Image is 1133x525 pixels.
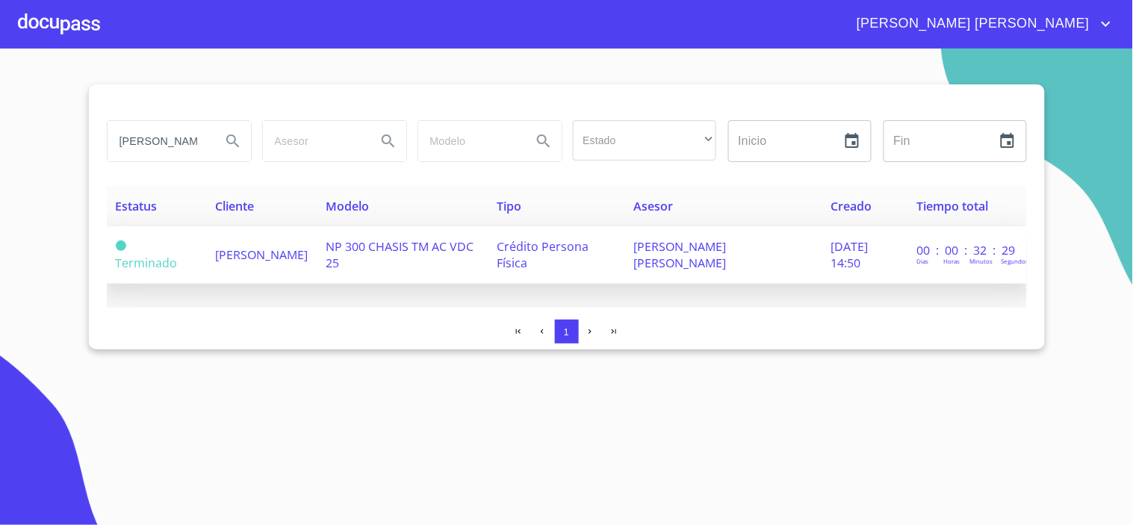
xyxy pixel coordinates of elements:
span: Modelo [326,198,369,214]
span: Terminado [116,240,126,251]
span: Cliente [215,198,254,214]
input: search [263,121,364,161]
button: Search [215,123,251,159]
span: Terminado [116,255,178,271]
span: Tiempo total [916,198,988,214]
span: Crédito Persona Física [497,238,589,271]
span: Estatus [116,198,158,214]
button: 1 [555,320,579,344]
p: Segundos [1001,257,1028,265]
input: search [108,121,209,161]
span: [PERSON_NAME] [PERSON_NAME] [633,238,726,271]
span: Asesor [633,198,673,214]
span: [DATE] 14:50 [831,238,869,271]
span: [PERSON_NAME] [PERSON_NAME] [845,12,1097,36]
button: Search [370,123,406,159]
button: Search [526,123,562,159]
p: Horas [943,257,960,265]
button: account of current user [845,12,1115,36]
input: search [418,121,520,161]
p: 00 : 00 : 32 : 29 [916,242,1017,258]
p: Minutos [969,257,993,265]
span: Tipo [497,198,522,214]
p: Dias [916,257,928,265]
span: [PERSON_NAME] [215,246,308,263]
span: NP 300 CHASIS TM AC VDC 25 [326,238,474,271]
span: Creado [831,198,872,214]
span: 1 [564,326,569,338]
div: ​ [573,120,716,161]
